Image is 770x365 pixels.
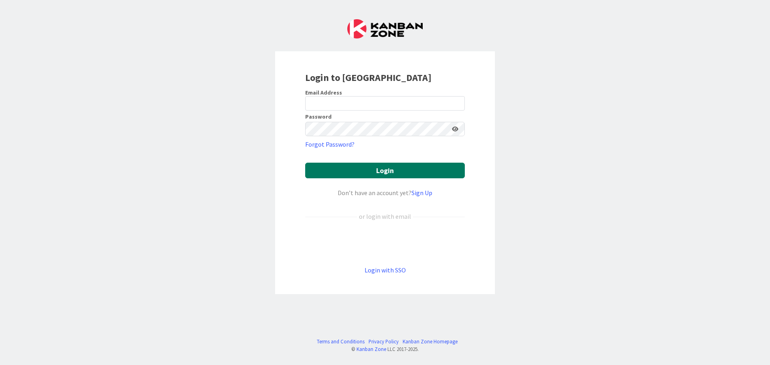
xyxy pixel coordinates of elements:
button: Login [305,163,465,178]
label: Password [305,114,332,119]
iframe: Sign in with Google Button [301,234,469,252]
a: Sign Up [411,189,432,197]
img: Kanban Zone [347,19,423,38]
a: Forgot Password? [305,139,355,149]
a: Kanban Zone [357,346,386,352]
label: Email Address [305,89,342,96]
b: Login to [GEOGRAPHIC_DATA] [305,71,432,84]
a: Privacy Policy [369,338,399,345]
a: Terms and Conditions [317,338,365,345]
div: or login with email [357,212,413,221]
a: Kanban Zone Homepage [403,338,458,345]
div: Don’t have an account yet? [305,188,465,198]
a: Login with SSO [365,266,406,274]
div: © LLC 2017- 2025 . [313,345,458,353]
